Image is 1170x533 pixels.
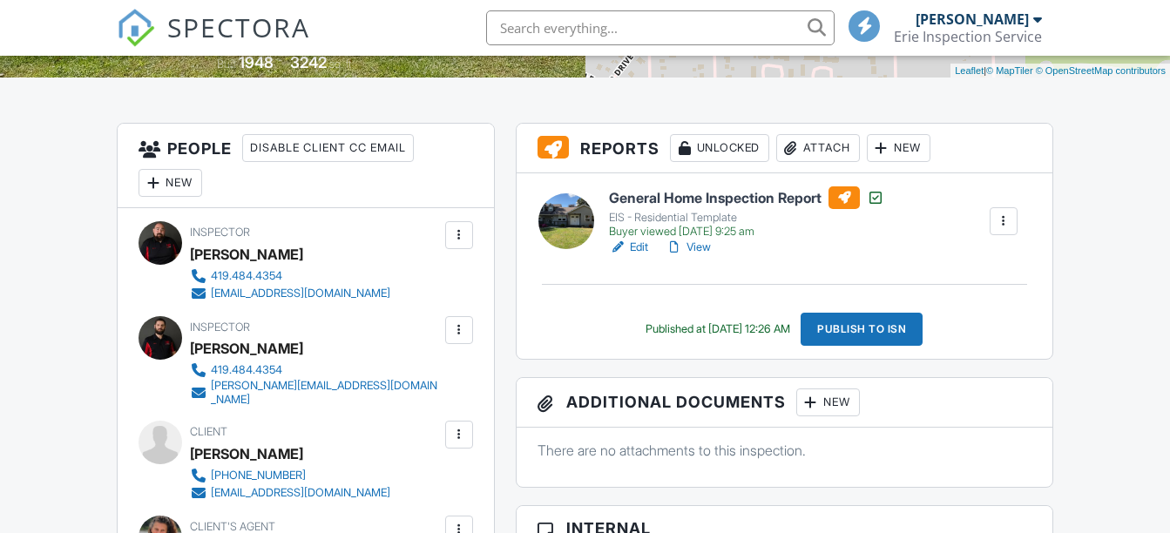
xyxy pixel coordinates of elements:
[190,241,303,267] div: [PERSON_NAME]
[538,441,1031,460] p: There are no attachments to this inspection.
[118,124,494,208] h3: People
[670,134,769,162] div: Unlocked
[1036,65,1166,76] a: © OpenStreetMap contributors
[217,57,236,71] span: Built
[211,486,390,500] div: [EMAIL_ADDRESS][DOMAIN_NAME]
[242,134,414,162] div: Disable Client CC Email
[609,225,884,239] div: Buyer viewed [DATE] 9:25 am
[190,467,390,484] a: [PHONE_NUMBER]
[894,28,1042,45] div: Erie Inspection Service
[776,134,860,162] div: Attach
[190,320,250,334] span: Inspector
[117,9,155,47] img: The Best Home Inspection Software - Spectora
[867,134,930,162] div: New
[139,169,202,197] div: New
[916,10,1029,28] div: [PERSON_NAME]
[190,425,227,438] span: Client
[211,269,282,283] div: 419.484.4354
[190,484,390,502] a: [EMAIL_ADDRESS][DOMAIN_NAME]
[190,226,250,239] span: Inspector
[190,267,390,285] a: 419.484.4354
[609,186,884,209] h6: General Home Inspection Report
[117,24,310,60] a: SPECTORA
[190,441,303,467] div: [PERSON_NAME]
[950,64,1170,78] div: |
[190,520,275,533] span: Client's Agent
[211,379,441,407] div: [PERSON_NAME][EMAIL_ADDRESS][DOMAIN_NAME]
[486,10,835,45] input: Search everything...
[239,53,274,71] div: 1948
[646,322,790,336] div: Published at [DATE] 12:26 AM
[211,469,306,482] div: [PHONE_NUMBER]
[609,186,884,239] a: General Home Inspection Report EIS - Residential Template Buyer viewed [DATE] 9:25 am
[609,211,884,225] div: EIS - Residential Template
[211,363,282,377] div: 419.484.4354
[517,378,1052,428] h3: Additional Documents
[190,379,441,407] a: [PERSON_NAME][EMAIL_ADDRESS][DOMAIN_NAME]
[796,388,860,416] div: New
[190,335,303,361] div: [PERSON_NAME]
[801,313,923,346] div: Publish to ISN
[190,285,390,302] a: [EMAIL_ADDRESS][DOMAIN_NAME]
[329,57,354,71] span: sq. ft.
[290,53,327,71] div: 3242
[666,239,711,256] a: View
[955,65,984,76] a: Leaflet
[986,65,1033,76] a: © MapTiler
[190,361,441,379] a: 419.484.4354
[517,124,1052,173] h3: Reports
[211,287,390,300] div: [EMAIL_ADDRESS][DOMAIN_NAME]
[167,9,310,45] span: SPECTORA
[609,239,648,256] a: Edit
